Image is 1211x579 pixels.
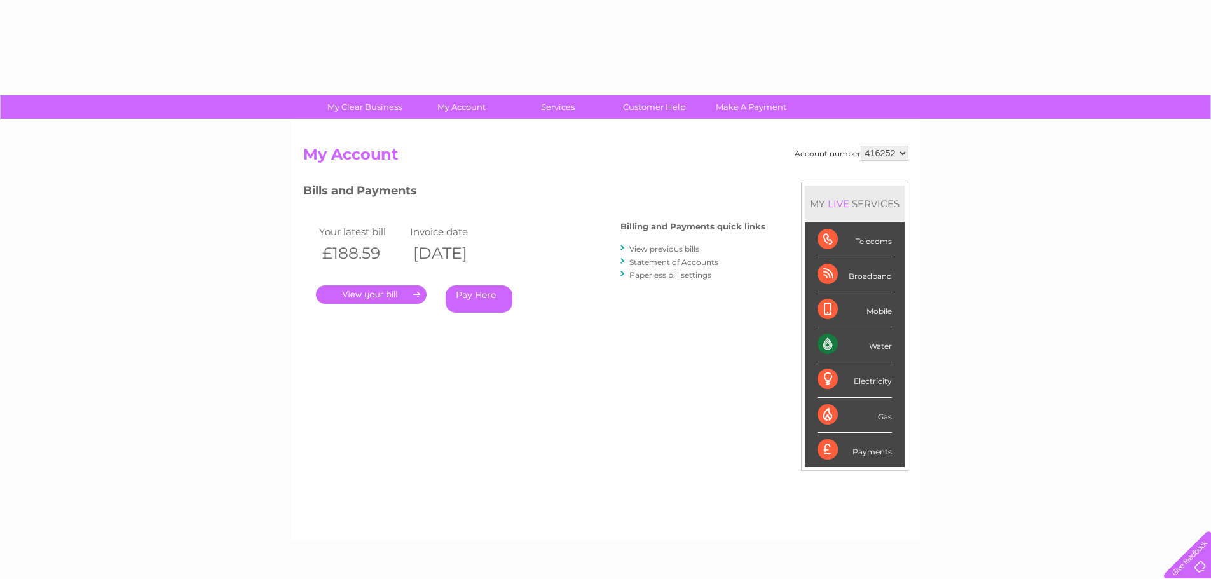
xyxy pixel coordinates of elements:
div: Water [818,327,892,362]
a: My Account [409,95,514,119]
a: View previous bills [629,244,699,254]
div: Electricity [818,362,892,397]
div: Payments [818,433,892,467]
a: Make A Payment [699,95,804,119]
div: Telecoms [818,222,892,257]
div: Broadband [818,257,892,292]
a: Customer Help [602,95,707,119]
div: MY SERVICES [805,186,905,222]
td: Invoice date [407,223,498,240]
a: My Clear Business [312,95,417,119]
th: £188.59 [316,240,407,266]
h2: My Account [303,146,908,170]
a: . [316,285,427,304]
a: Paperless bill settings [629,270,711,280]
h3: Bills and Payments [303,182,765,204]
div: Account number [795,146,908,161]
div: Mobile [818,292,892,327]
a: Statement of Accounts [629,257,718,267]
h4: Billing and Payments quick links [620,222,765,231]
a: Pay Here [446,285,512,313]
div: Gas [818,398,892,433]
a: Services [505,95,610,119]
th: [DATE] [407,240,498,266]
td: Your latest bill [316,223,407,240]
div: LIVE [825,198,852,210]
